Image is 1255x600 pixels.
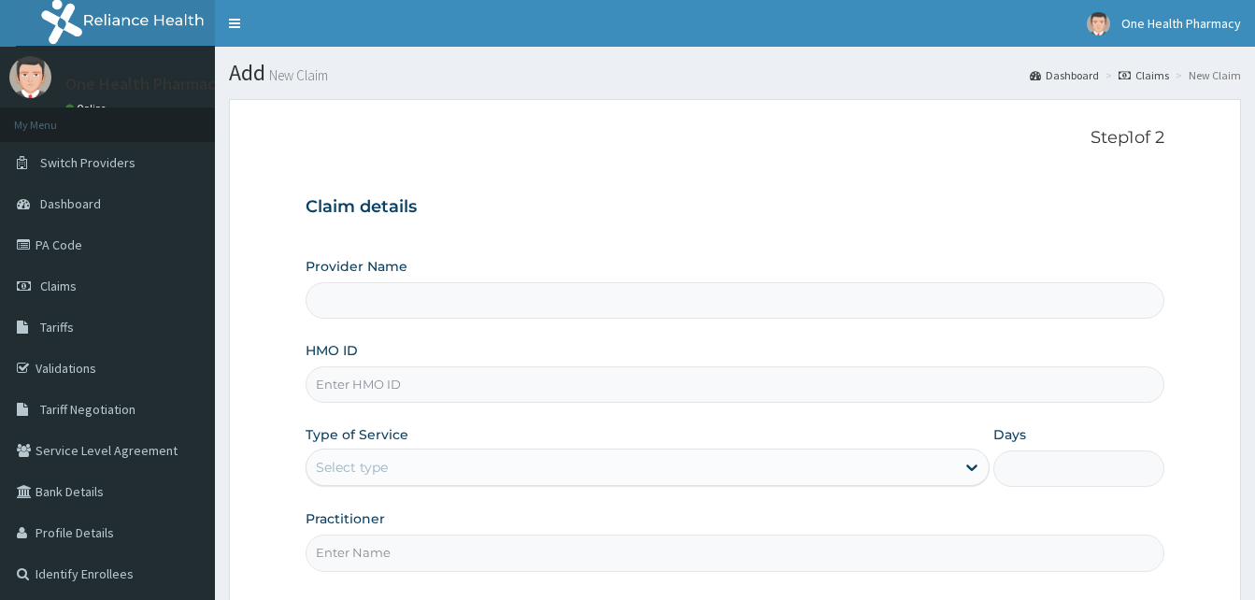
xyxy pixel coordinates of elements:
[306,509,385,528] label: Practitioner
[65,76,224,93] p: One Health Pharmacy
[1171,67,1241,83] li: New Claim
[265,68,328,82] small: New Claim
[229,61,1241,85] h1: Add
[1030,67,1099,83] a: Dashboard
[1119,67,1169,83] a: Claims
[1087,12,1110,36] img: User Image
[40,401,135,418] span: Tariff Negotiation
[993,425,1026,444] label: Days
[40,278,77,294] span: Claims
[306,197,1164,218] h3: Claim details
[40,319,74,336] span: Tariffs
[1121,15,1241,32] span: One Health Pharmacy
[306,366,1164,403] input: Enter HMO ID
[306,341,358,360] label: HMO ID
[306,425,408,444] label: Type of Service
[306,257,407,276] label: Provider Name
[40,154,135,171] span: Switch Providers
[9,56,51,98] img: User Image
[306,535,1164,571] input: Enter Name
[316,458,388,477] div: Select type
[65,102,110,115] a: Online
[40,195,101,212] span: Dashboard
[306,128,1164,149] p: Step 1 of 2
